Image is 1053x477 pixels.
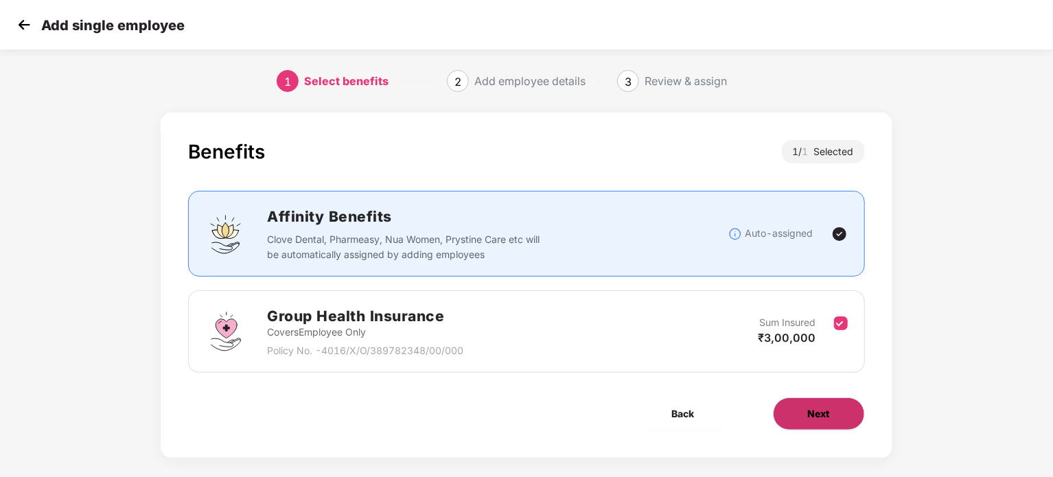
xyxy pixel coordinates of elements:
p: Policy No. - 4016/X/O/389782348/00/000 [267,343,463,358]
img: svg+xml;base64,PHN2ZyBpZD0iR3JvdXBfSGVhbHRoX0luc3VyYW5jZSIgZGF0YS1uYW1lPSJHcm91cCBIZWFsdGggSW5zdX... [205,311,246,352]
h2: Affinity Benefits [267,205,728,228]
button: Back [638,397,729,430]
div: Benefits [188,140,265,163]
div: Select benefits [304,70,389,92]
span: 3 [625,75,632,89]
img: svg+xml;base64,PHN2ZyBpZD0iQWZmaW5pdHlfQmVuZWZpdHMiIGRhdGEtbmFtZT0iQWZmaW5pdHkgQmVuZWZpdHMiIHhtbG... [205,213,246,255]
div: Review & assign [645,70,727,92]
p: Sum Insured [760,315,816,330]
img: svg+xml;base64,PHN2ZyB4bWxucz0iaHR0cDovL3d3dy53My5vcmcvMjAwMC9zdmciIHdpZHRoPSIzMCIgaGVpZ2h0PSIzMC... [14,14,34,35]
p: Covers Employee Only [267,325,463,340]
span: Back [672,406,695,421]
p: Auto-assigned [745,226,813,241]
img: svg+xml;base64,PHN2ZyBpZD0iVGljay0yNHgyNCIgeG1sbnM9Imh0dHA6Ly93d3cudzMub3JnLzIwMDAvc3ZnIiB3aWR0aD... [831,226,848,242]
p: Clove Dental, Pharmeasy, Nua Women, Prystine Care etc will be automatically assigned by adding em... [267,232,544,262]
span: 2 [454,75,461,89]
div: 1 / Selected [782,140,865,163]
h2: Group Health Insurance [267,305,463,327]
span: 1 [802,146,814,157]
button: Next [773,397,865,430]
img: svg+xml;base64,PHN2ZyBpZD0iSW5mb18tXzMyeDMyIiBkYXRhLW5hbWU9IkluZm8gLSAzMngzMiIgeG1sbnM9Imh0dHA6Ly... [728,227,742,241]
span: Next [808,406,830,421]
div: Add employee details [474,70,586,92]
span: ₹3,00,000 [759,331,816,345]
p: Add single employee [41,17,185,34]
span: 1 [284,75,291,89]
